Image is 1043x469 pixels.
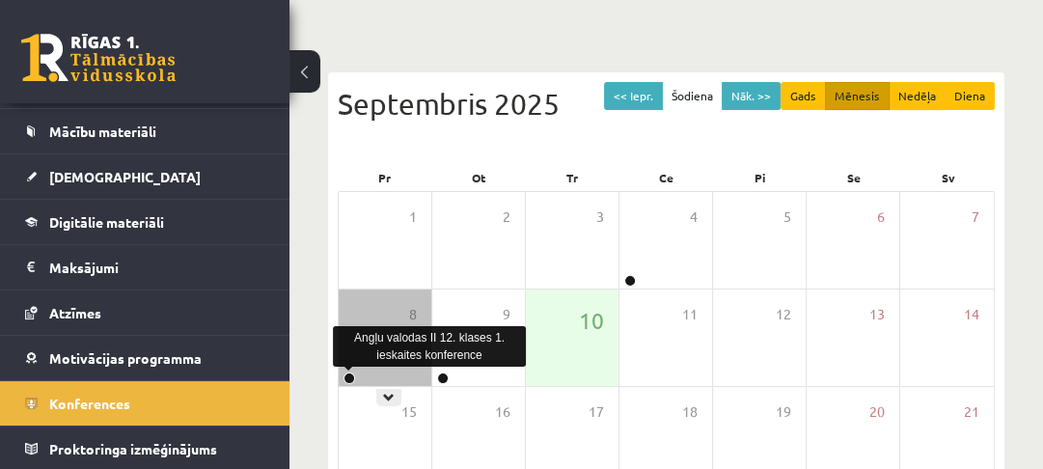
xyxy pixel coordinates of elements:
[964,401,979,423] span: 21
[49,395,130,412] span: Konferences
[682,401,698,423] span: 18
[25,109,265,153] a: Mācību materiāli
[25,336,265,380] a: Motivācijas programma
[713,164,807,191] div: Pi
[49,440,217,457] span: Proktoringa izmēģinājums
[338,164,431,191] div: Pr
[690,207,698,228] span: 4
[589,401,604,423] span: 17
[503,304,510,325] span: 9
[21,34,176,82] a: Rīgas 1. Tālmācības vidusskola
[49,213,164,231] span: Digitālie materiāli
[49,349,202,367] span: Motivācijas programma
[333,326,526,367] div: Angļu valodas II 12. klases 1. ieskaites konference
[49,245,265,290] legend: Maksājumi
[25,290,265,335] a: Atzīmes
[776,401,791,423] span: 19
[783,207,791,228] span: 5
[579,304,604,337] span: 10
[49,304,101,321] span: Atzīmes
[889,82,946,110] button: Nedēļa
[409,207,417,228] span: 1
[495,401,510,423] span: 16
[25,200,265,244] a: Digitālie materiāli
[776,304,791,325] span: 12
[503,207,510,228] span: 2
[869,304,885,325] span: 13
[869,401,885,423] span: 20
[619,164,713,191] div: Ce
[596,207,604,228] span: 3
[877,207,885,228] span: 6
[781,82,826,110] button: Gads
[807,164,900,191] div: Se
[49,123,156,140] span: Mācību materiāli
[25,245,265,290] a: Maksājumi
[49,168,201,185] span: [DEMOGRAPHIC_DATA]
[682,304,698,325] span: 11
[825,82,890,110] button: Mēnesis
[338,82,995,125] div: Septembris 2025
[722,82,781,110] button: Nāk. >>
[25,154,265,199] a: [DEMOGRAPHIC_DATA]
[972,207,979,228] span: 7
[401,401,417,423] span: 15
[662,82,723,110] button: Šodiena
[945,82,995,110] button: Diena
[431,164,525,191] div: Ot
[604,82,663,110] button: << Iepr.
[526,164,619,191] div: Tr
[901,164,995,191] div: Sv
[25,381,265,426] a: Konferences
[409,304,417,325] span: 8
[964,304,979,325] span: 14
